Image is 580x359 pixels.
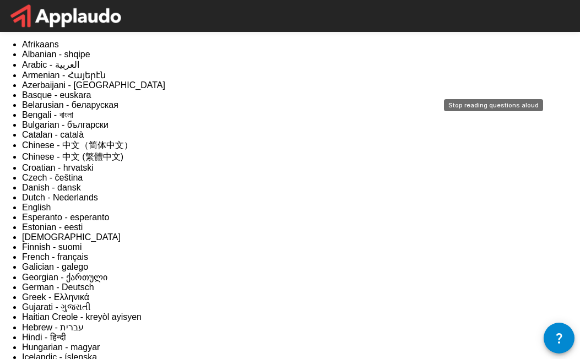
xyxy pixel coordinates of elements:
[22,140,133,150] a: Chinese - 中文（简体中文）
[22,262,88,271] a: Galician - galego
[22,50,90,59] a: Albanian - shqipe
[22,70,106,80] a: Armenian - Հայերէն
[22,130,84,139] a: Catalan - català
[22,60,79,69] a: Arabic - ‎‫العربية‬‎
[22,163,94,172] a: Croatian - hrvatski
[22,302,91,312] a: Gujarati - ગુજરાતી
[22,242,82,252] a: Finnish - suomi
[22,282,94,292] a: German - Deutsch
[22,232,121,242] a: [DEMOGRAPHIC_DATA]
[22,333,66,342] a: Hindi - हिन्दी
[22,193,98,202] a: Dutch - Nederlands
[22,80,165,90] a: Azerbaijani - [GEOGRAPHIC_DATA]
[22,40,59,49] a: Afrikaans
[22,213,109,222] a: Esperanto - esperanto
[22,292,89,302] a: Greek - Ελληνικά
[22,273,107,282] a: Georgian - ქართული
[22,100,118,110] a: Belarusian - беларуская
[22,222,83,232] a: Estonian - eesti
[22,203,51,212] a: English
[22,120,109,129] a: Bulgarian - български
[22,252,88,262] a: French - français
[22,173,83,182] a: Czech - čeština
[444,99,543,111] div: Stop reading questions aloud
[22,183,81,192] a: Danish - dansk
[22,342,100,352] a: Hungarian - magyar
[22,110,73,119] a: Bengali - বাংলা
[22,323,84,332] a: Hebrew - ‎‫עברית‬‎
[22,90,91,100] a: Basque - euskara
[22,312,142,322] a: Haitian Creole - kreyòl ayisyen
[22,152,123,161] a: Chinese - 中文 (繁體中文)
